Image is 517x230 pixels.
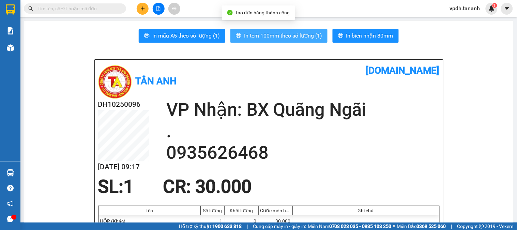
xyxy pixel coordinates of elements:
[397,222,446,230] span: Miền Bắc
[346,31,393,40] span: In biên nhận 80mm
[492,3,497,8] sup: 1
[225,215,259,227] div: 0
[166,120,440,142] h2: .
[201,215,225,227] div: 1
[98,176,124,197] span: SL:
[7,185,14,191] span: question-circle
[329,224,392,229] strong: 0708 023 035 - 0935 103 250
[226,208,257,213] div: Khối lượng
[235,10,290,15] span: Tạo đơn hàng thành công
[366,65,440,76] b: [DOMAIN_NAME]
[166,142,440,163] h2: 0935626468
[417,224,446,229] strong: 0369 525 060
[236,33,241,39] span: printer
[98,99,149,110] h2: DH10250096
[393,225,395,228] span: ⚪️
[260,208,291,213] div: Cước món hàng
[451,222,452,230] span: |
[227,10,233,15] span: check-circle
[333,29,399,43] button: printerIn biên nhận 80mm
[137,3,149,15] button: plus
[444,4,486,13] span: vpdh.tananh
[7,200,14,207] span: notification
[294,208,438,213] div: Ghi chú
[212,224,242,229] strong: 1900 633 818
[139,29,225,43] button: printerIn mẫu A5 theo số lượng (1)
[230,29,328,43] button: printerIn tem 100mm theo số lượng (1)
[7,216,14,222] span: message
[152,31,220,40] span: In mẫu A5 theo số lượng (1)
[98,65,132,99] img: logo.jpg
[501,3,513,15] button: caret-down
[247,222,248,230] span: |
[259,215,293,227] div: 30.000
[144,33,150,39] span: printer
[202,208,223,213] div: Số lượng
[7,169,14,176] img: warehouse-icon
[6,4,15,15] img: logo-vxr
[163,176,252,197] span: CR : 30.000
[136,75,177,87] b: Tân Anh
[172,6,177,11] span: aim
[7,27,14,34] img: solution-icon
[37,5,118,12] input: Tìm tên, số ĐT hoặc mã đơn
[338,33,344,39] span: printer
[98,161,149,173] h2: [DATE] 09:17
[489,5,495,12] img: icon-new-feature
[98,215,201,227] div: HỘP (Khác)
[479,224,484,229] span: copyright
[168,3,180,15] button: aim
[308,222,392,230] span: Miền Nam
[28,6,33,11] span: search
[100,208,199,213] div: Tên
[166,99,440,120] h2: VP Nhận: BX Quãng Ngãi
[504,5,510,12] span: caret-down
[244,31,322,40] span: In tem 100mm theo số lượng (1)
[493,3,496,8] span: 1
[140,6,145,11] span: plus
[179,222,242,230] span: Hỗ trợ kỹ thuật:
[253,222,306,230] span: Cung cấp máy in - giấy in:
[156,6,161,11] span: file-add
[124,176,134,197] span: 1
[7,44,14,52] img: warehouse-icon
[153,3,165,15] button: file-add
